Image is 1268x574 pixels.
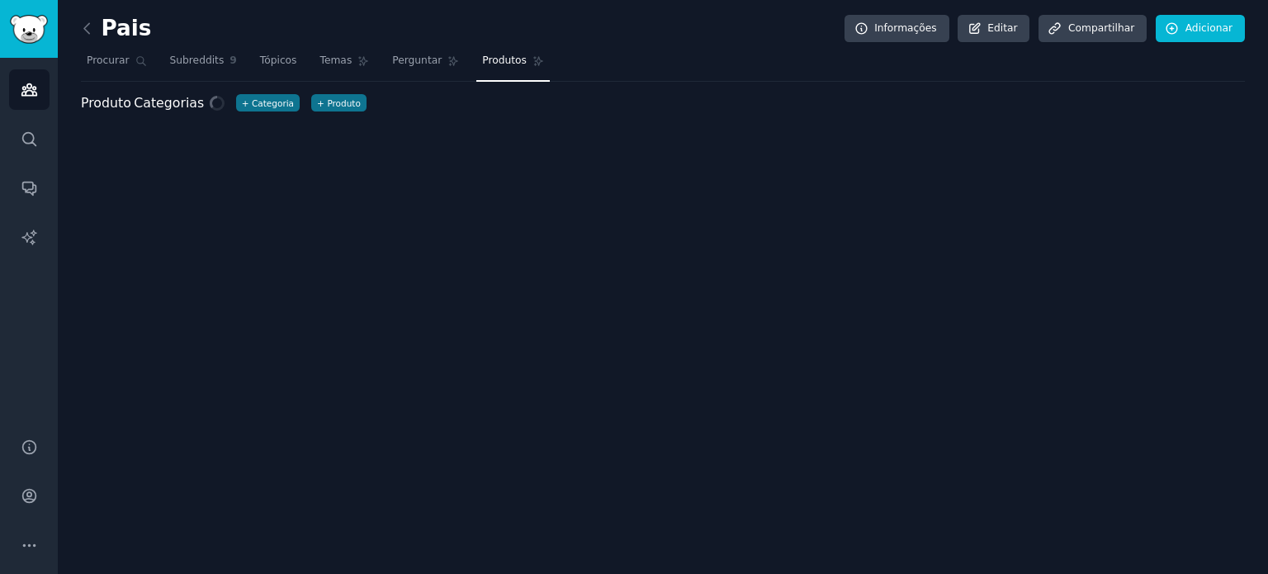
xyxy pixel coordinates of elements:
a: Informações [845,15,949,43]
img: Logotipo do GummySearch [10,15,48,44]
a: Adicionar [1156,15,1245,43]
font: Subreddits [170,55,225,66]
font: Produto [327,98,361,108]
font: Perguntar [392,55,442,66]
font: Categoria [252,98,294,108]
a: Subreddits9 [164,48,243,82]
font: Produtos [482,55,527,66]
font: Produto [81,95,131,111]
font: Informações [874,22,937,34]
font: Pais [102,16,152,40]
font: Categorias [134,95,204,111]
a: Tópicos [254,48,303,82]
font: Compartilhar [1068,22,1134,34]
a: Compartilhar [1039,15,1147,43]
a: Produtos [476,48,550,82]
button: +Produto [311,94,367,111]
button: +Categoria [236,94,300,111]
font: Editar [987,22,1017,34]
font: Temas [320,55,352,66]
a: Procurar [81,48,153,82]
font: + [242,98,249,108]
a: Perguntar [386,48,465,82]
font: 9 [229,55,237,66]
font: + [317,98,324,108]
font: Adicionar [1185,22,1233,34]
font: Tópicos [260,55,297,66]
a: Temas [315,48,376,82]
font: Procurar [87,55,130,66]
a: Editar [958,15,1029,43]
